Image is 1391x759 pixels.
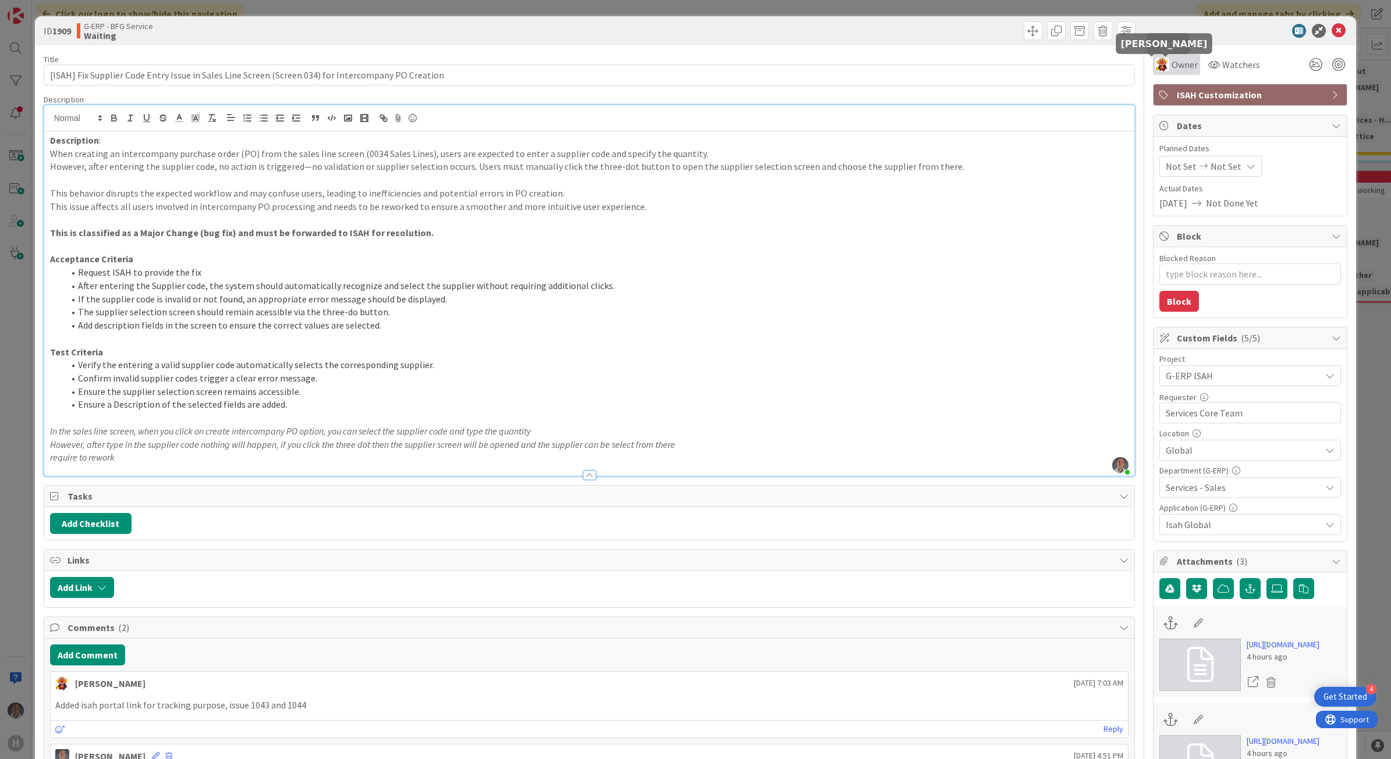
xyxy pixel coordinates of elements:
[1159,429,1341,437] div: Location
[50,439,675,450] em: However, after type in the supplier code nothing will happen, if you click the three dot then the...
[64,398,1129,411] li: Ensure a Description of the selected fields are added.
[68,621,1114,635] span: Comments
[1159,355,1341,363] div: Project
[1121,38,1208,49] h5: [PERSON_NAME]
[50,425,531,437] em: In the sales line screen, when you click on create intercompany PO option, you can select the sup...
[1247,651,1319,663] div: 4 hours ago
[50,200,1129,213] p: This issue affects all users involved in intercompany PO processing and needs to be reworked to e...
[68,553,1114,567] span: Links
[1074,677,1123,689] span: [DATE] 7:03 AM
[1159,291,1199,312] button: Block
[1159,142,1341,155] span: Planned Dates
[55,676,69,690] img: LC
[50,187,1129,200] p: This behavior disrupts the expected workflow and may confuse users, leading to inefficiencies and...
[1159,466,1341,475] div: Department (G-ERP)
[1241,332,1260,344] span: ( 5/5 )
[1166,159,1197,173] span: Not Set
[64,293,1129,306] li: If the supplier code is invalid or not found, an appropriate error message should be displayed.
[1172,58,1198,72] span: Owner
[1166,368,1315,384] span: G-ERP ISAH
[50,160,1129,173] p: However, after entering the supplier code, no action is triggered—no validation or supplier selec...
[1159,392,1197,402] label: Requester
[50,513,132,534] button: Add Checklist
[1177,229,1326,243] span: Block
[50,134,99,146] strong: Description
[1166,443,1321,457] span: Global
[84,22,153,31] span: G-ERP - BFG Service
[44,65,1135,85] input: type card name here...
[50,134,1129,147] p: :
[50,644,125,665] button: Add Comment
[1247,639,1319,651] a: [URL][DOMAIN_NAME]
[50,451,115,463] em: require to rework
[1159,253,1216,263] label: Blocked Reason
[1177,554,1326,568] span: Attachments
[64,305,1129,319] li: The supplier selection screen should remain acessible via the three-do button.
[50,147,1129,161] p: When creating an intercompany purchase order (PO) from the sales line screen (0034 Sales Lines), ...
[64,279,1129,293] li: After entering the Supplier code, the system should automatically recognize and select the suppli...
[1247,735,1319,747] a: [URL][DOMAIN_NAME]
[44,24,71,38] span: ID
[44,54,59,65] label: Title
[1112,457,1129,473] img: ZpNBD4BARTTTSPmcCHrinQHkN84PXMwn.jpg
[1177,88,1326,102] span: ISAH Customization
[55,699,1124,712] p: Added isah portal link for tracking purpose, issue 1043 and 1044
[1366,684,1376,694] div: 4
[1159,183,1341,195] span: Actual Dates
[50,577,114,598] button: Add Link
[1159,196,1187,210] span: [DATE]
[68,489,1114,503] span: Tasks
[75,676,146,690] div: [PERSON_NAME]
[118,622,129,633] span: ( 2 )
[44,94,84,105] span: Description
[1323,691,1367,703] div: Get Started
[1211,159,1241,173] span: Not Set
[84,31,153,40] b: Waiting
[1166,518,1321,532] span: Isah Global
[1314,687,1376,707] div: Open Get Started checklist, remaining modules: 4
[64,372,1129,385] li: Confirm invalid supplier codes trigger a clear error message.
[64,385,1129,398] li: Ensure the supplier selection screen remains accessible.
[1177,119,1326,133] span: Dates
[1222,58,1260,72] span: Watchers
[1103,722,1123,736] a: Reply
[1177,331,1326,345] span: Custom Fields
[1247,675,1259,690] a: Open
[1206,196,1258,210] span: Not Done Yet
[50,227,434,238] strong: This is classified as a Major Change (bug fix) and must be forwarded to ISAH for resolution.
[24,2,53,16] span: Support
[64,266,1129,279] li: Request ISAH to provide the fix
[1159,504,1341,512] div: Application (G-ERP)
[1166,480,1321,494] span: Services - Sales
[64,319,1129,332] li: Add description fields in the screen to ensure the correct values are selected.
[52,25,71,37] b: 1909
[50,346,103,358] strong: Test Criteria
[64,358,1129,372] li: Verify the entering a valid supplier code automatically selects the corresponding supplier.
[1236,555,1247,567] span: ( 3 )
[1155,58,1169,72] img: LC
[50,253,133,265] strong: Acceptance Criteria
